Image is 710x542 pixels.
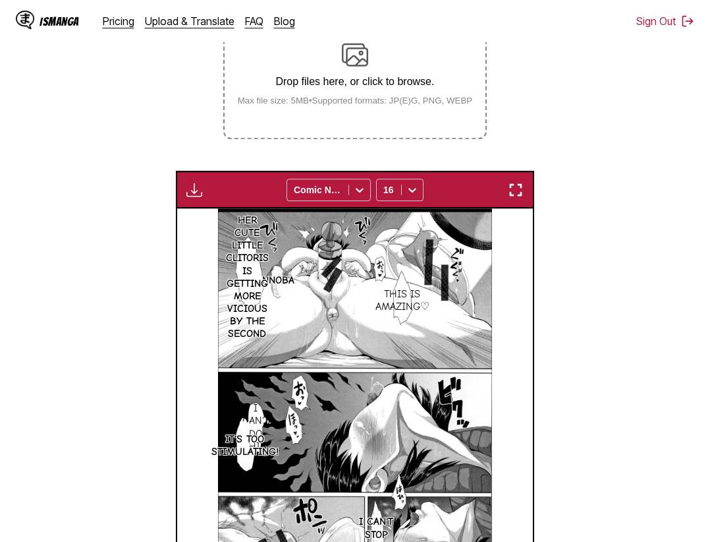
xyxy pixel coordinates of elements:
img: Enter fullscreen [508,182,524,198]
img: Sign out [681,15,694,28]
button: Sign Out [636,15,694,28]
a: IsManga LogoIsManga [16,11,103,32]
p: This is amazing♡ [373,286,432,316]
img: IsManga Logo [16,11,34,29]
p: I can't do this! [240,400,272,456]
p: Her cute little clitoris is getting more vicious by the second [223,212,271,344]
small: Max file size: 5MB • Supported formats: JP(E)G, PNG, WEBP [227,96,483,105]
img: Download translated images [186,182,202,198]
a: Upload & Translate [145,15,234,28]
a: FAQ [245,15,263,28]
p: Nnoba [259,272,297,289]
a: Blog [274,15,295,28]
div: IsManga [40,15,79,28]
p: Drop files here, or click to browse. [227,76,483,88]
p: It's too stimulating! [209,431,281,461]
a: Pricing [103,15,134,28]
